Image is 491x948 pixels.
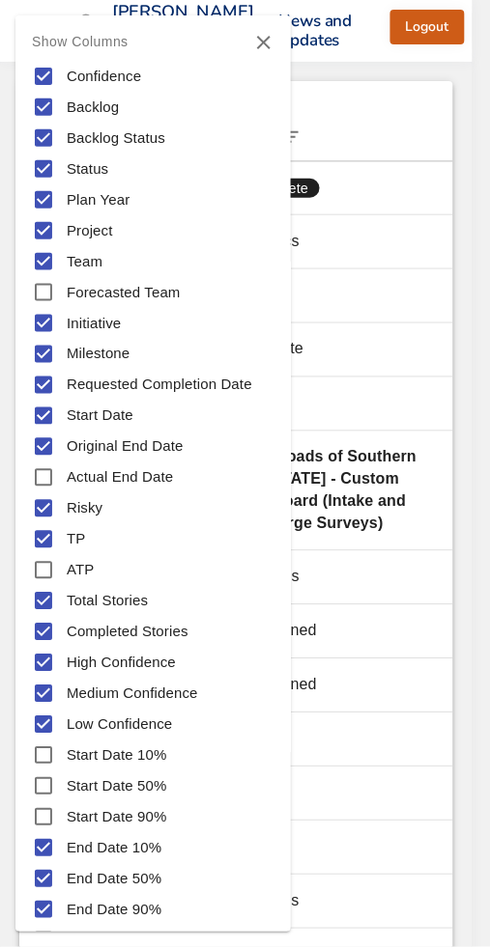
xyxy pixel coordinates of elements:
span: Risky [67,498,102,520]
span: High Confidence [67,653,176,675]
span: Total Stories [67,591,148,613]
span: Status [67,158,108,181]
span: Start Date 90% [67,807,167,829]
button: Close [241,19,287,66]
span: ATP [67,560,94,582]
span: Confidence [67,66,141,88]
span: Milestone [67,344,130,366]
span: Low Confidence [67,714,173,737]
span: Start Date [67,405,133,428]
span: Show Columns [32,31,245,53]
span: Backlog [67,97,119,119]
span: TP [67,529,85,551]
span: Initiative [67,313,121,335]
span: Start Date 50% [67,776,167,798]
span: Plan Year [67,189,130,211]
span: Actual End Date [67,467,174,489]
span: End Date 90% [67,900,161,922]
span: End Date 50% [67,869,161,891]
span: Project [67,220,113,242]
span: Completed Stories [67,622,188,644]
span: End Date 10% [67,838,161,860]
span: Forecasted Team [67,282,181,304]
span: Original End Date [67,436,184,459]
span: Start Date 10% [67,745,167,767]
span: Team [67,251,102,273]
span: Medium Confidence [67,683,198,706]
span: Requested Completion Date [67,375,252,397]
span: Backlog Status [67,127,165,150]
